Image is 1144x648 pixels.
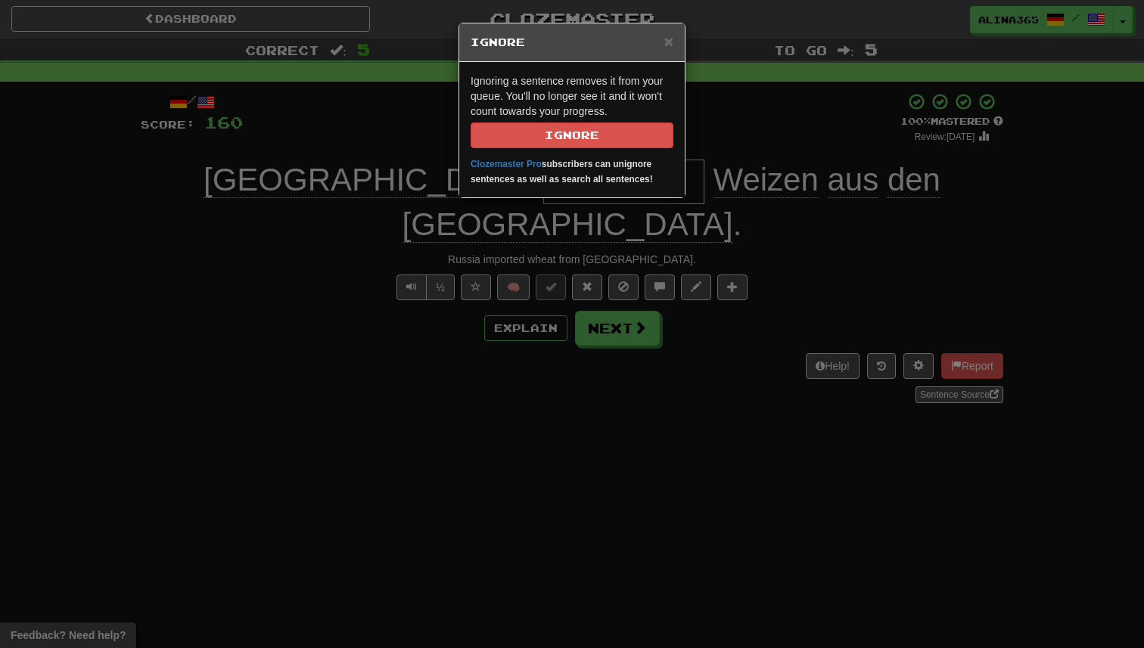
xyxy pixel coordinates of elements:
[664,33,673,49] button: Close
[471,159,542,169] a: Clozemaster Pro
[471,159,653,184] strong: subscribers can unignore sentences as well as search all sentences!
[471,73,673,148] p: Ignoring a sentence removes it from your queue. You'll no longer see it and it won't count toward...
[664,33,673,50] span: ×
[471,35,673,50] h5: Ignore
[471,122,673,148] button: Ignore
